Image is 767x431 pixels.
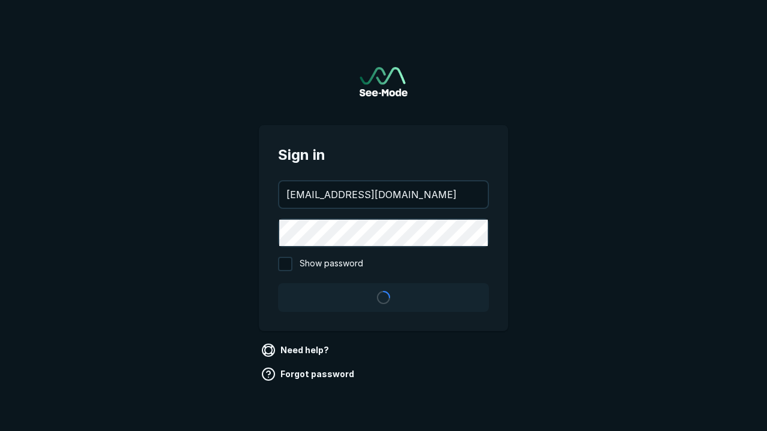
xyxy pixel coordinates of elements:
input: your@email.com [279,181,488,208]
span: Sign in [278,144,489,166]
a: Go to sign in [360,67,407,96]
a: Forgot password [259,365,359,384]
span: Show password [300,257,363,271]
img: See-Mode Logo [360,67,407,96]
a: Need help? [259,341,334,360]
